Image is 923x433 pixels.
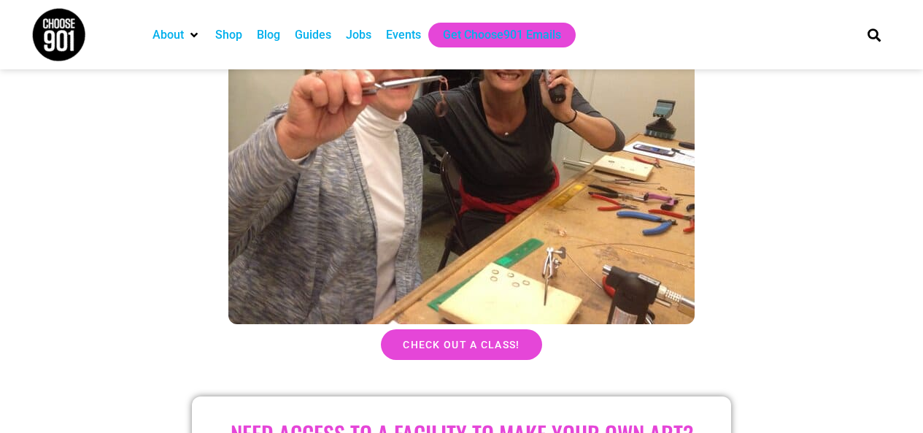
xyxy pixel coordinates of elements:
[346,26,371,44] a: Jobs
[152,26,184,44] a: About
[145,23,208,47] div: About
[257,26,280,44] a: Blog
[403,340,520,350] span: Check out a class!
[215,26,242,44] a: Shop
[386,26,421,44] a: Events
[145,23,843,47] nav: Main nav
[443,26,561,44] a: Get Choose901 Emails
[862,23,886,47] div: Search
[381,329,541,360] a: Check out a class!
[295,26,331,44] a: Guides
